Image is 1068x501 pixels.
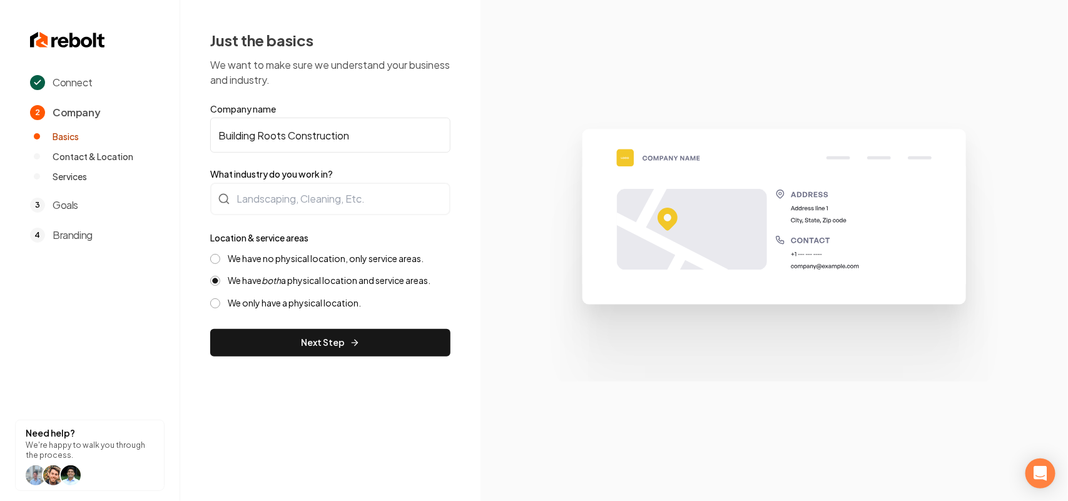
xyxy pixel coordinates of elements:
[43,465,63,485] img: help icon Will
[210,58,450,88] p: We want to make sure we understand your business and industry.
[53,105,100,120] span: Company
[210,118,450,153] input: Company name
[53,170,87,183] span: Services
[210,329,450,357] button: Next Step
[30,228,45,243] span: 4
[210,168,450,180] label: What industry do you work in?
[53,150,133,163] span: Contact & Location
[210,232,308,243] label: Location & service areas
[1025,458,1055,488] div: Open Intercom Messenger
[26,465,46,485] img: help icon Will
[53,228,93,243] span: Branding
[529,119,1019,382] img: Google Business Profile
[26,427,75,438] strong: Need help?
[53,130,79,143] span: Basics
[53,198,78,213] span: Goals
[210,30,450,50] h2: Just the basics
[210,103,450,115] label: Company name
[30,198,45,213] span: 3
[228,297,361,309] label: We only have a physical location.
[30,30,105,50] img: Rebolt Logo
[61,465,81,485] img: help icon arwin
[15,420,165,491] button: Need help?We're happy to walk you through the process.help icon Willhelp icon Willhelp icon arwin
[228,253,424,265] label: We have no physical location, only service areas.
[262,275,281,286] i: both
[53,75,92,90] span: Connect
[26,440,154,460] p: We're happy to walk you through the process.
[228,275,430,286] label: We have a physical location and service areas.
[30,105,45,120] span: 2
